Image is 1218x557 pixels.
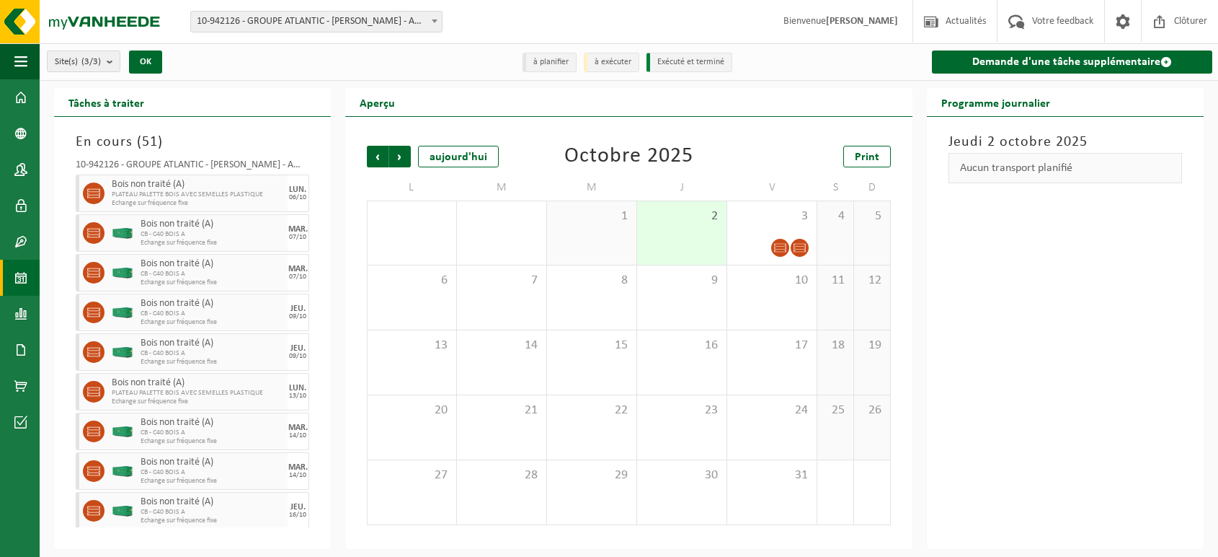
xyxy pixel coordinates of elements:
[141,429,284,437] span: CB - C40 BOIS A
[112,398,284,406] span: Echange sur fréquence fixe
[637,175,727,201] td: J
[554,273,629,289] span: 8
[289,472,306,479] div: 14/10
[112,199,284,208] span: Echange sur fréquence fixe
[289,313,306,320] div: 09/10
[345,88,409,116] h2: Aperçu
[290,344,306,353] div: JEU.
[644,273,719,289] span: 9
[142,135,158,149] span: 51
[112,228,133,239] img: HK-XC-40-GN-00
[290,304,306,313] div: JEU.
[861,273,883,289] span: 12
[824,338,846,354] span: 18
[190,11,443,32] span: 10-942126 - GROUPE ATLANTIC - MERVILLE BILLY BERCLAU - AMBB - BILLY BERCLAU
[290,503,306,512] div: JEU.
[112,179,284,190] span: Bois non traité (A)
[289,392,306,400] div: 13/10
[288,463,308,472] div: MAR.
[289,185,306,194] div: LUN.
[854,175,891,201] td: D
[141,318,284,327] span: Echange sur fréquence fixe
[289,384,306,392] div: LUN.
[141,338,284,349] span: Bois non traité (A)
[289,353,306,360] div: 09/10
[81,57,101,66] count: (3/3)
[141,310,284,318] span: CB - C40 BOIS A
[457,175,547,201] td: M
[141,298,284,310] span: Bois non traité (A)
[547,175,637,201] td: M
[523,53,577,72] li: à planifier
[112,307,133,318] img: HK-XC-40-GN-00
[141,239,284,247] span: Echange sur fréquence fixe
[367,146,388,167] span: Précédent
[141,230,284,239] span: CB - C40 BOIS A
[375,403,449,418] span: 20
[289,194,306,201] div: 06/10
[289,273,306,281] div: 07/10
[288,225,308,234] div: MAR.
[288,265,308,273] div: MAR.
[54,88,159,116] h2: Tâches à traiter
[644,468,719,483] span: 30
[112,347,133,358] img: HK-XC-40-GN-00
[289,234,306,241] div: 07/10
[418,146,499,167] div: aujourd'hui
[141,437,284,446] span: Echange sur fréquence fixe
[644,403,719,418] span: 23
[646,53,732,72] li: Exécuté et terminé
[141,278,284,287] span: Echange sur fréquence fixe
[375,468,449,483] span: 27
[734,403,809,418] span: 24
[47,51,120,72] button: Site(s)(3/3)
[112,190,284,199] span: PLATEAU PALETTE BOIS AVEC SEMELLES PLASTIQUE
[389,146,411,167] span: Suivant
[76,160,309,175] div: 10-942126 - GROUPE ATLANTIC - [PERSON_NAME] - AMBB - [PERSON_NAME]
[141,477,284,486] span: Echange sur fréquence fixe
[824,403,846,418] span: 25
[464,273,539,289] span: 7
[141,517,284,525] span: Echange sur fréquence fixe
[289,432,306,439] div: 14/10
[861,209,883,224] span: 5
[112,268,133,278] img: HK-XC-40-GN-00
[948,131,1182,153] h3: Jeudi 2 octobre 2025
[141,258,284,270] span: Bois non traité (A)
[644,209,719,224] span: 2
[554,209,629,224] span: 1
[734,468,809,483] span: 31
[824,273,846,289] span: 11
[464,403,539,418] span: 21
[141,417,284,429] span: Bois non traité (A)
[843,146,891,167] a: Print
[141,468,284,477] span: CB - C40 BOIS A
[734,209,809,224] span: 3
[375,338,449,354] span: 13
[76,131,309,153] h3: En cours ( )
[375,273,449,289] span: 6
[112,426,133,437] img: HK-XC-40-GN-00
[727,175,817,201] td: V
[141,219,284,230] span: Bois non traité (A)
[141,270,284,278] span: CB - C40 BOIS A
[191,12,442,32] span: 10-942126 - GROUPE ATLANTIC - MERVILLE BILLY BERCLAU - AMBB - BILLY BERCLAU
[554,338,629,354] span: 15
[129,51,162,74] button: OK
[141,358,284,367] span: Echange sur fréquence fixe
[734,273,809,289] span: 10
[288,424,308,432] div: MAR.
[855,152,879,163] span: Print
[826,16,898,27] strong: [PERSON_NAME]
[948,153,1182,183] div: Aucun transport planifié
[554,403,629,418] span: 22
[141,349,284,358] span: CB - C40 BOIS A
[55,51,101,73] span: Site(s)
[112,466,133,477] img: HK-XC-40-GN-00
[734,338,809,354] span: 17
[367,175,457,201] td: L
[141,496,284,508] span: Bois non traité (A)
[141,457,284,468] span: Bois non traité (A)
[861,338,883,354] span: 19
[584,53,639,72] li: à exécuter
